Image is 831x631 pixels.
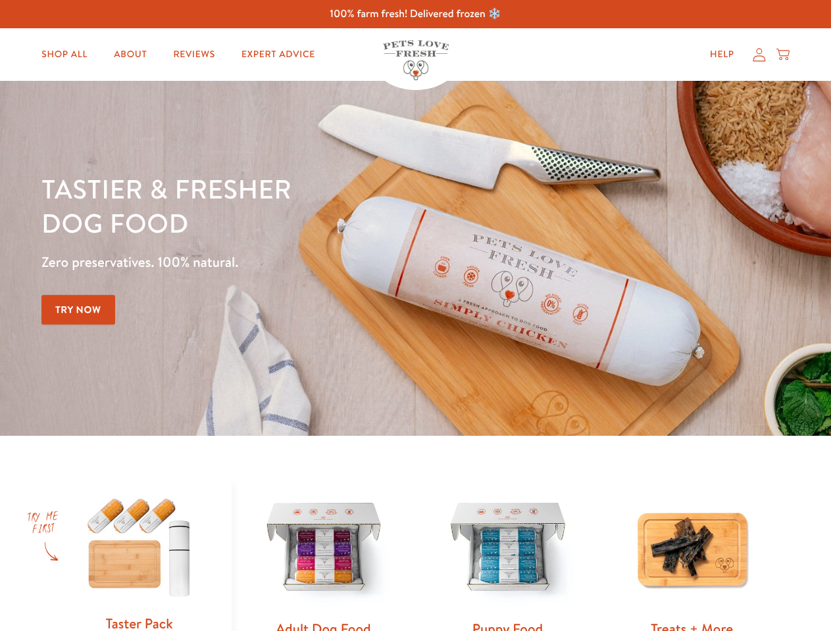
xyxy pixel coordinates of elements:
a: Expert Advice [231,41,326,68]
a: Help [699,41,745,68]
h1: Tastier & fresher dog food [41,172,540,240]
img: Pets Love Fresh [383,40,449,80]
a: Reviews [163,41,225,68]
a: About [103,41,157,68]
p: Zero preservatives. 100% natural. [41,250,540,274]
a: Shop All [31,41,98,68]
a: Try Now [41,295,115,325]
